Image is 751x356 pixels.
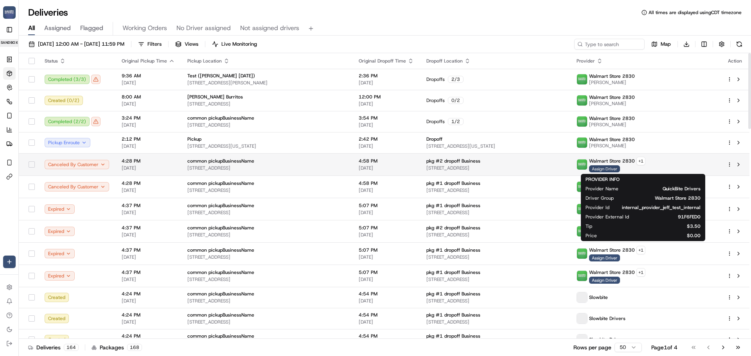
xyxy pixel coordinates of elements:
[122,202,175,209] span: 4:37 PM
[359,269,414,275] span: 5:07 PM
[92,343,142,351] div: Packages
[45,160,109,169] button: Canceled By Customer
[426,165,564,171] span: [STREET_ADDRESS]
[359,122,414,128] span: [DATE]
[80,23,103,33] span: Flagged
[8,175,14,182] div: 📗
[24,142,63,148] span: [PERSON_NAME]
[661,41,671,48] span: Map
[359,73,414,79] span: 2:36 PM
[359,333,414,339] span: 4:54 PM
[648,39,674,50] button: Map
[133,77,142,86] button: Start new chat
[589,277,620,284] span: Assign Driver
[187,143,346,149] span: [STREET_ADDRESS][US_STATE]
[25,39,128,50] button: [DATE] 12:00 AM - [DATE] 11:59 PM
[359,291,414,297] span: 4:54 PM
[426,209,564,216] span: [STREET_ADDRESS]
[122,291,175,297] span: 4:24 PM
[359,276,414,283] span: [DATE]
[122,115,175,121] span: 3:24 PM
[636,246,645,254] button: +1
[586,233,597,239] span: Price
[574,39,645,50] input: Type to search
[426,187,564,193] span: [STREET_ADDRESS]
[622,204,701,211] span: internal_provider_jeff_test_internal
[589,165,620,172] span: Assign Driver
[3,6,16,19] img: QuickBite
[359,94,414,100] span: 12:00 PM
[176,23,231,33] span: No Driver assigned
[122,101,175,107] span: [DATE]
[35,82,108,89] div: We're available if you need us!
[187,187,346,193] span: [STREET_ADDRESS]
[359,143,414,149] span: [DATE]
[24,121,63,127] span: [PERSON_NAME]
[359,136,414,142] span: 2:42 PM
[35,75,128,82] div: Start new chat
[45,271,75,281] button: Expired
[187,122,346,128] span: [STREET_ADDRESS]
[28,343,79,351] div: Deliveries
[589,115,635,122] span: Walmart Store 2830
[426,269,480,275] span: pkg #1 dropoff Business
[426,143,564,149] span: [STREET_ADDRESS][US_STATE]
[631,186,701,192] span: QuickBite Drivers
[208,39,261,50] button: Live Monitoring
[589,94,635,100] span: Walmart Store 2830
[359,180,414,186] span: 4:58 PM
[187,115,254,121] span: common pickupBusinessName
[74,175,126,182] span: API Documentation
[65,121,68,127] span: •
[359,209,414,216] span: [DATE]
[589,100,635,107] span: [PERSON_NAME]
[64,344,79,351] div: 164
[135,39,165,50] button: Filters
[8,135,20,147] img: Jeff Sasse
[605,223,701,229] span: $3.50
[359,312,414,318] span: 4:54 PM
[187,319,346,325] span: [STREET_ADDRESS]
[221,41,257,48] span: Live Monitoring
[187,291,254,297] span: common pickupBusinessName
[122,232,175,238] span: [DATE]
[359,165,414,171] span: [DATE]
[187,254,346,260] span: [STREET_ADDRESS]
[187,180,254,186] span: common pickupBusinessName
[577,138,587,148] img: 6f7be752-d91c-4f0f-bd1a-6966931c71a3.jpg
[8,114,20,126] img: Jeff Sasse
[66,175,72,182] div: 💻
[573,343,611,351] p: Rows per page
[577,271,587,281] img: 6f7be752-d91c-4f0f-bd1a-6966931c71a3.jpg
[577,58,595,64] span: Provider
[426,319,564,325] span: [STREET_ADDRESS]
[586,214,629,220] span: Provider External Id
[8,31,142,44] p: Welcome 👋
[651,343,677,351] div: Page 1 of 4
[359,319,414,325] span: [DATE]
[187,94,243,100] span: [PERSON_NAME] Burritos
[122,165,175,171] span: [DATE]
[589,294,608,301] span: Slowbite
[16,75,31,89] img: 8571987876998_91fb9ceb93ad5c398215_72.jpg
[69,121,85,127] span: [DATE]
[69,142,85,148] span: [DATE]
[577,159,587,170] img: 6f7be752-d91c-4f0f-bd1a-6966931c71a3.jpg
[577,74,587,84] img: 6f7be752-d91c-4f0f-bd1a-6966931c71a3.jpg
[577,116,587,127] img: 6f7be752-d91c-4f0f-bd1a-6966931c71a3.jpg
[16,175,60,182] span: Knowledge Base
[187,269,254,275] span: common pickupBusinessName
[172,39,202,50] button: Views
[187,202,254,209] span: common pickupBusinessName
[240,23,299,33] span: Not assigned drivers
[122,143,175,149] span: [DATE]
[122,58,167,64] span: Original Pickup Time
[589,247,635,253] span: Walmart Store 2830
[3,3,16,22] button: QuickBite
[187,165,346,171] span: [STREET_ADDRESS]
[609,233,701,239] span: $0.00
[359,80,414,86] span: [DATE]
[359,232,414,238] span: [DATE]
[359,225,414,231] span: 5:07 PM
[122,312,175,318] span: 4:24 PM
